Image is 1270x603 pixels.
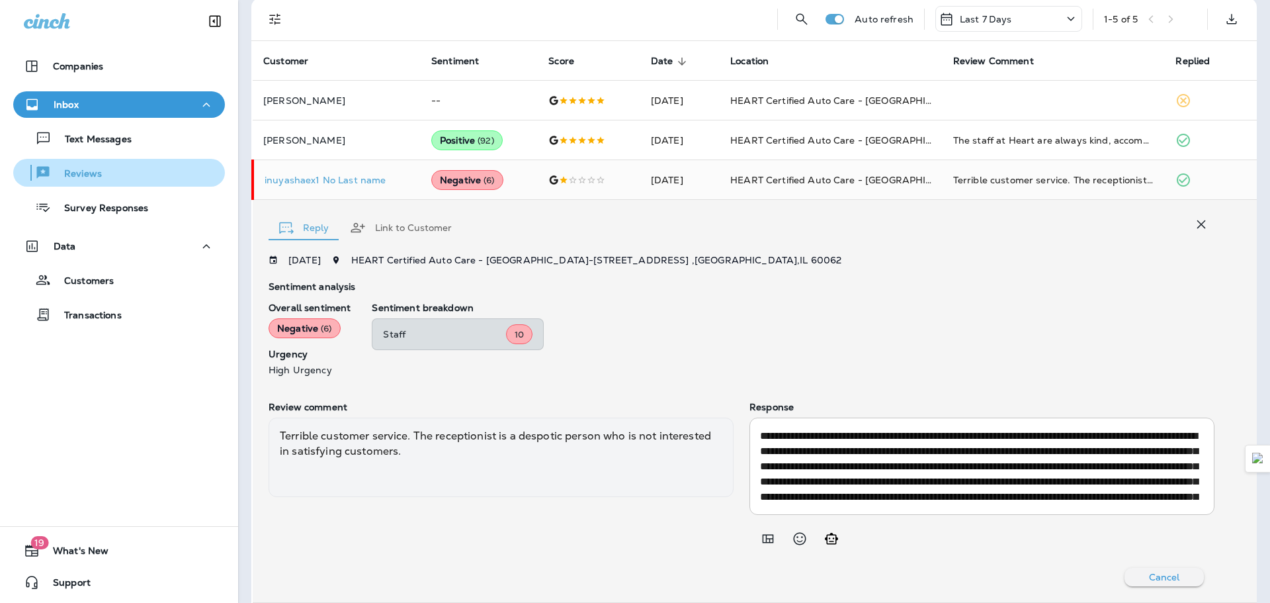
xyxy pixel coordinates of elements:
[1149,572,1180,582] p: Cancel
[1252,453,1264,465] img: Detect Auto
[288,255,321,265] p: [DATE]
[196,8,233,34] button: Collapse Sidebar
[265,175,410,185] p: inuyashaex1 No Last name
[13,124,225,152] button: Text Messages
[51,275,114,288] p: Customers
[13,569,225,596] button: Support
[640,160,720,200] td: [DATE]
[478,135,494,146] span: ( 92 )
[431,56,496,68] span: Sentiment
[52,134,132,146] p: Text Messages
[749,402,1214,412] p: Response
[730,174,968,186] span: HEART Certified Auto Care - [GEOGRAPHIC_DATA]
[51,310,122,322] p: Transactions
[548,56,591,68] span: Score
[13,91,225,118] button: Inbox
[960,14,1012,24] p: Last 7 Days
[269,365,351,375] p: High Urgency
[321,323,331,334] span: ( 6 )
[383,329,506,340] p: Staff
[30,536,48,549] span: 19
[263,56,308,67] span: Customer
[421,81,538,120] td: --
[431,130,503,150] div: Positive
[730,56,769,67] span: Location
[262,6,288,32] button: Filters
[40,577,91,593] span: Support
[265,175,410,185] div: Click to view Customer Drawer
[953,56,1034,67] span: Review Comment
[269,318,341,338] div: Negative
[54,241,76,252] p: Data
[269,302,351,313] p: Overall sentiment
[548,56,574,67] span: Score
[953,134,1155,147] div: The staff at Heart are always kind, accommodating, and honest with everything when we bring our c...
[818,526,845,552] button: Generate AI response
[269,402,734,412] p: Review comment
[339,204,462,252] button: Link to Customer
[13,537,225,564] button: 19What's New
[1175,56,1210,67] span: Replied
[640,81,720,120] td: [DATE]
[51,168,102,181] p: Reviews
[1104,14,1138,24] div: 1 - 5 of 5
[730,95,968,107] span: HEART Certified Auto Care - [GEOGRAPHIC_DATA]
[372,302,1214,313] p: Sentiment breakdown
[269,281,1214,292] p: Sentiment analysis
[263,95,410,106] p: [PERSON_NAME]
[1218,6,1245,32] button: Export as CSV
[855,14,913,24] p: Auto refresh
[730,56,786,68] span: Location
[651,56,673,67] span: Date
[515,329,524,340] span: 10
[263,56,325,68] span: Customer
[13,53,225,79] button: Companies
[484,175,494,186] span: ( 6 )
[351,254,842,266] span: HEART Certified Auto Care - [GEOGRAPHIC_DATA] - [STREET_ADDRESS] , [GEOGRAPHIC_DATA] , IL 60062
[13,193,225,221] button: Survey Responses
[431,56,479,67] span: Sentiment
[269,204,339,252] button: Reply
[13,266,225,294] button: Customers
[953,56,1051,68] span: Review Comment
[651,56,691,68] span: Date
[13,233,225,259] button: Data
[640,120,720,160] td: [DATE]
[54,99,79,110] p: Inbox
[786,526,813,552] button: Select an emoji
[263,135,410,146] p: [PERSON_NAME]
[1175,56,1227,68] span: Replied
[730,134,968,146] span: HEART Certified Auto Care - [GEOGRAPHIC_DATA]
[788,6,815,32] button: Search Reviews
[13,301,225,328] button: Transactions
[755,526,781,552] button: Add in a premade template
[269,349,351,359] p: Urgency
[953,173,1155,187] div: Terrible customer service. The receptionist is a despotic person who is not interested in satisfy...
[40,545,108,561] span: What's New
[269,418,734,497] div: Terrible customer service. The receptionist is a despotic person who is not interested in satisfy...
[431,170,503,190] div: Negative
[1124,568,1204,586] button: Cancel
[13,159,225,187] button: Reviews
[53,61,103,71] p: Companies
[51,203,148,215] p: Survey Responses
